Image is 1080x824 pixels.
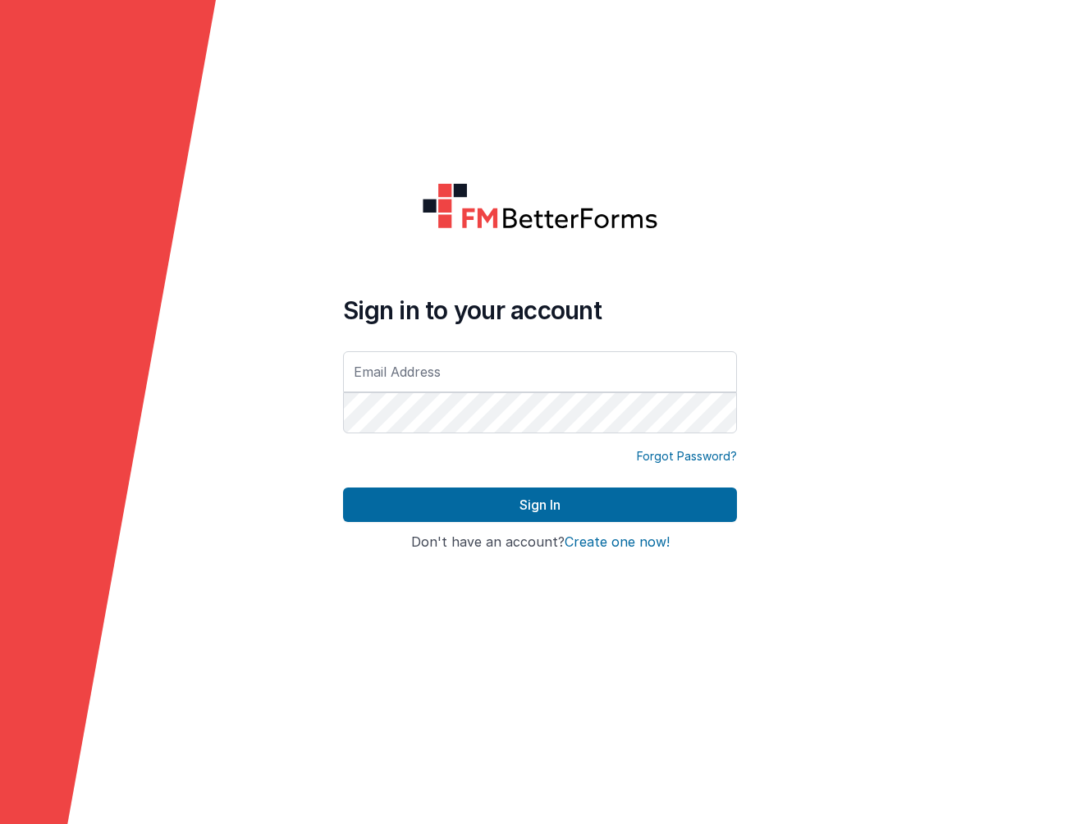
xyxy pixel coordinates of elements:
[565,535,670,550] button: Create one now!
[343,295,737,325] h4: Sign in to your account
[343,488,737,522] button: Sign In
[637,448,737,465] a: Forgot Password?
[343,351,737,392] input: Email Address
[343,535,737,550] h4: Don't have an account?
